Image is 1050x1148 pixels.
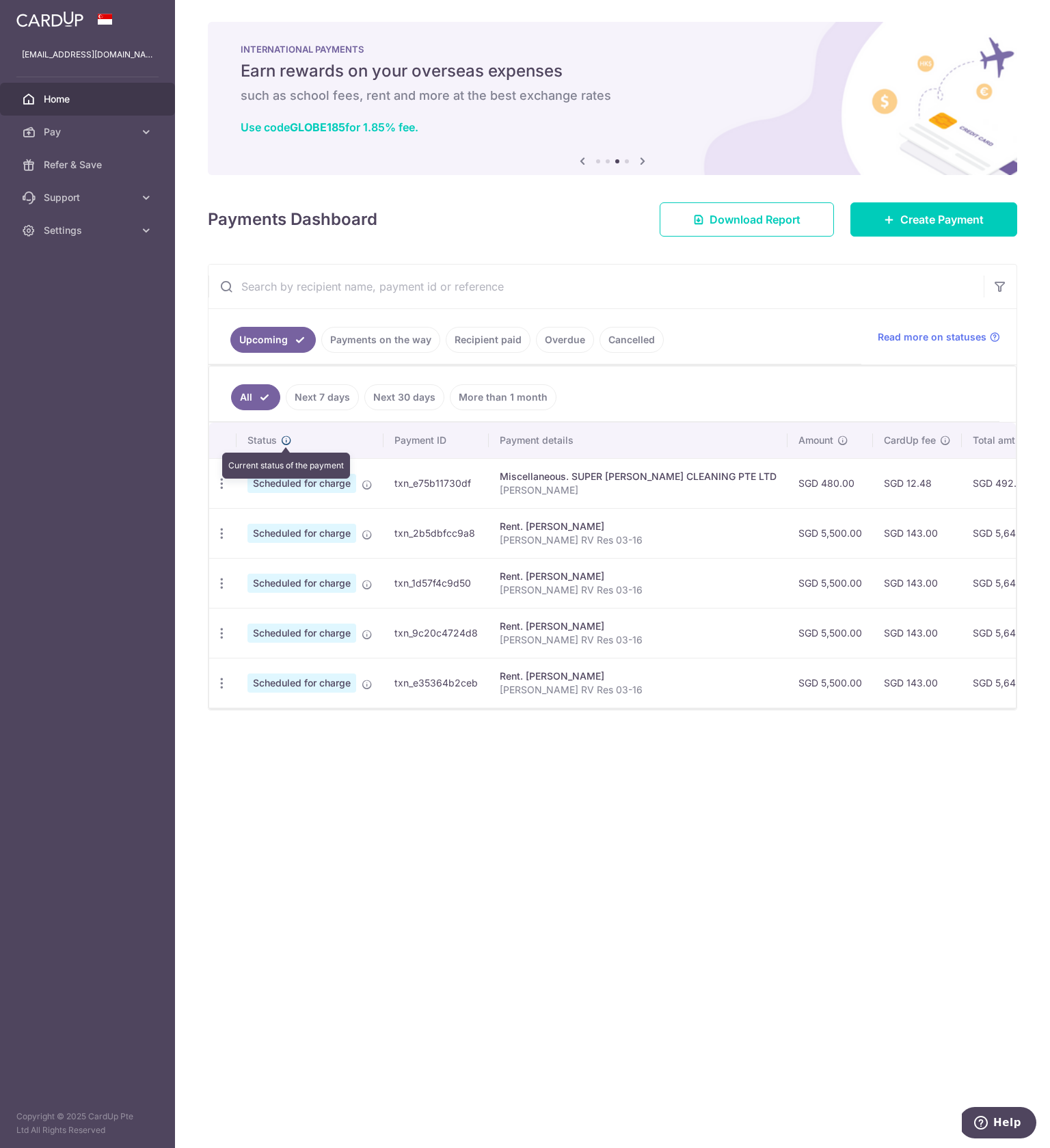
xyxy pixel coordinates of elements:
[446,327,530,353] a: Recipient paid
[22,48,153,62] p: [EMAIL_ADDRESS][DOMAIN_NAME]
[850,202,1017,237] a: Create Payment
[241,120,418,134] a: Use codeGLOBE185for 1.85% fee.
[489,423,787,458] th: Payment details
[500,633,777,647] p: [PERSON_NAME] RV Res 03-16
[383,458,489,508] td: txn_e75b11730df
[878,330,1000,344] a: Read more on statuses
[660,202,834,237] a: Download Report
[247,624,356,643] span: Scheduled for charge
[383,658,489,708] td: txn_e35364b2ceb
[787,508,873,558] td: SGD 5,500.00
[44,224,134,237] span: Settings
[873,508,962,558] td: SGD 143.00
[962,608,1048,658] td: SGD 5,643.00
[873,558,962,608] td: SGD 143.00
[500,669,777,683] div: Rent. [PERSON_NAME]
[231,384,280,410] a: All
[710,211,800,228] span: Download Report
[44,92,134,106] span: Home
[962,558,1048,608] td: SGD 5,643.00
[321,327,440,353] a: Payments on the way
[241,88,984,104] h6: such as school fees, rent and more at the best exchange rates
[600,327,664,353] a: Cancelled
[500,483,777,497] p: [PERSON_NAME]
[277,435,292,446] a: Current status of the payment
[798,433,833,447] span: Amount
[873,658,962,708] td: SGD 143.00
[247,673,356,693] span: Scheduled for charge
[900,211,984,228] span: Create Payment
[383,423,489,458] th: Payment ID
[500,570,777,583] div: Rent. [PERSON_NAME]
[973,433,1018,447] span: Total amt.
[962,508,1048,558] td: SGD 5,643.00
[247,524,356,543] span: Scheduled for charge
[500,520,777,533] div: Rent. [PERSON_NAME]
[208,265,984,308] input: Search by recipient name, payment id or reference
[500,470,777,483] div: Miscellaneous. SUPER [PERSON_NAME] CLEANING PTE LTD
[873,608,962,658] td: SGD 143.00
[962,1107,1036,1141] iframe: Opens a widget where you can find more information
[16,11,83,27] img: CardUp
[383,608,489,658] td: txn_9c20c4724d8
[44,125,134,139] span: Pay
[241,44,984,55] p: INTERNATIONAL PAYMENTS
[383,558,489,608] td: txn_1d57f4c9d50
[290,120,345,134] b: GLOBE185
[208,207,377,232] h4: Payments Dashboard
[450,384,556,410] a: More than 1 month
[536,327,594,353] a: Overdue
[962,658,1048,708] td: SGD 5,643.00
[286,384,359,410] a: Next 7 days
[383,508,489,558] td: txn_2b5dbfcc9a8
[787,608,873,658] td: SGD 5,500.00
[787,558,873,608] td: SGD 5,500.00
[787,658,873,708] td: SGD 5,500.00
[787,458,873,508] td: SGD 480.00
[500,533,777,547] p: [PERSON_NAME] RV Res 03-16
[208,22,1017,175] img: International Payment Banner
[962,458,1048,508] td: SGD 492.48
[44,158,134,172] span: Refer & Save
[500,683,777,697] p: [PERSON_NAME] RV Res 03-16
[878,330,986,344] span: Read more on statuses
[364,384,444,410] a: Next 30 days
[44,191,134,204] span: Support
[222,453,350,479] div: Current status of the payment
[241,60,984,82] h5: Earn rewards on your overseas expenses
[247,574,356,593] span: Scheduled for charge
[500,583,777,597] p: [PERSON_NAME] RV Res 03-16
[500,619,777,633] div: Rent. [PERSON_NAME]
[873,458,962,508] td: SGD 12.48
[884,433,936,447] span: CardUp fee
[230,327,316,353] a: Upcoming
[247,433,277,447] span: Status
